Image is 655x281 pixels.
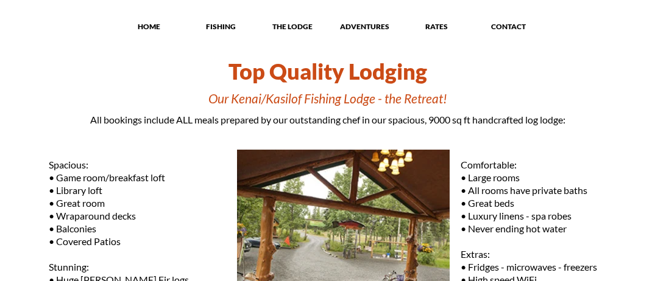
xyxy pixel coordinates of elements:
p: CONTACT [473,22,543,32]
p: • Library loft [49,184,227,196]
p: RATES [402,22,472,32]
p: HOME [114,22,184,32]
h1: Top Quality Lodging [35,54,620,88]
p: • All rooms have private baths [461,184,607,196]
p: Stunning: [49,260,227,273]
p: THE LODGE [258,22,328,32]
h1: Our Kenai/Kasilof Fishing Lodge - the Retreat! [35,88,620,108]
p: • Great beds [461,196,607,209]
p: • Covered Patios [49,235,227,248]
p: Spacious: [49,158,227,171]
p: • Fridges - microwaves - freezers [461,260,607,273]
p: • Balconies [49,222,227,235]
p: Comfortable: [461,158,607,171]
p: ADVENTURES [330,22,400,32]
p: • Never ending hot water [461,222,607,235]
p: FISHING [186,22,256,32]
p: • Luxury linens - spa robes [461,209,607,222]
p: Extras: [461,248,607,260]
p: • Large rooms [461,171,607,184]
p: All bookings include ALL meals prepared by our outstanding chef in our spacious, 9000 sq ft handc... [35,113,620,126]
p: • Game room/breakfast loft [49,171,227,184]
p: • Great room [49,196,227,209]
p: • Wraparound decks [49,209,227,222]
